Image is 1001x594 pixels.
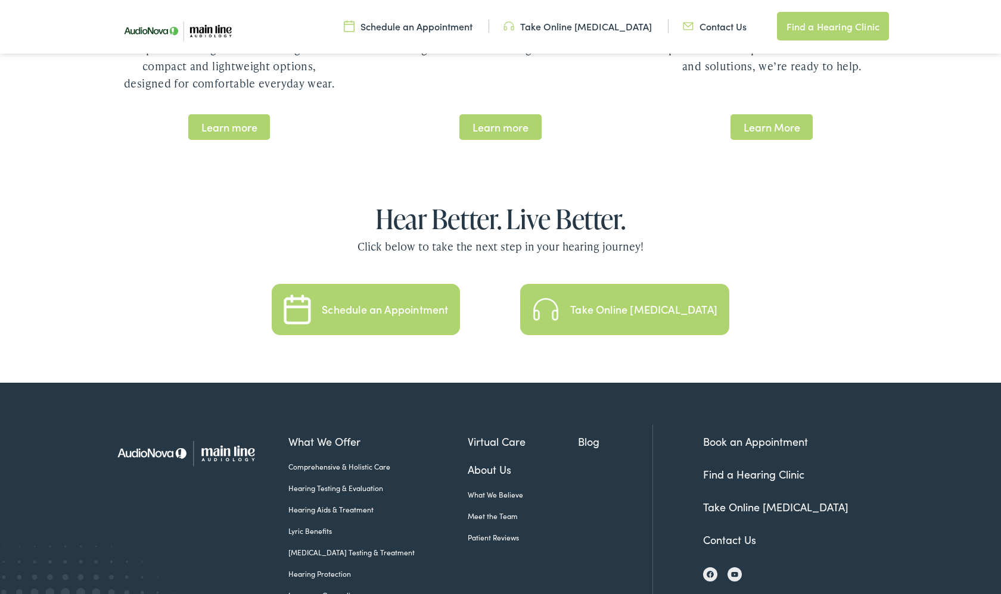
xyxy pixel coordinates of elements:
div: Take Online [MEDICAL_DATA] [570,304,717,315]
a: Take Online [MEDICAL_DATA] [703,499,848,514]
a: Book an Appointment [703,434,808,449]
img: Facebook icon, indicating the presence of the site or brand on the social media platform. [707,571,714,578]
a: Meet the Team [468,511,579,521]
img: Schedule an Appointment [282,295,312,324]
a: Comprehensive & Holistic Care [288,461,468,472]
span: Learn more [459,114,541,140]
a: Lyric Benefits [288,526,468,536]
a: Patient Reviews [468,532,579,543]
a: What We Offer [288,433,468,449]
a: Blog [578,433,652,449]
img: utility icon [503,20,514,33]
a: [MEDICAL_DATA] Testing & Treatment [288,547,468,558]
a: Schedule an Appointment [344,20,472,33]
a: Schedule an Appointment Schedule an Appointment [272,284,460,335]
a: Contact Us [703,532,756,547]
img: Take an Online Hearing Test [531,295,561,324]
img: YouTube [731,571,738,578]
a: Find a Hearing Clinic [777,12,889,40]
a: Hearing Testing & Evaluation [288,483,468,493]
img: Main Line Audiology [107,424,271,482]
span: Learn more [188,114,270,140]
a: Find a Hearing Clinic [703,467,804,482]
a: Take Online [MEDICAL_DATA] [503,20,652,33]
img: utility icon [683,20,694,33]
a: What We Believe [468,489,579,500]
img: utility icon [344,20,355,33]
a: About Us [468,461,579,477]
a: Hearing Aids & Treatment [288,504,468,515]
a: Hearing Protection [288,568,468,579]
div: Schedule an Appointment [322,304,448,315]
a: Virtual Care [468,433,579,449]
a: Take an Online Hearing Test Take Online [MEDICAL_DATA] [520,284,729,335]
a: Contact Us [683,20,747,33]
span: Learn More [730,114,813,140]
